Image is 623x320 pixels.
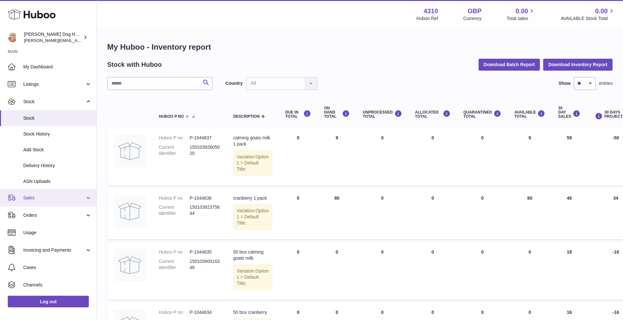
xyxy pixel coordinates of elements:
div: calming goats milk 1 pack [233,135,272,147]
div: Huboo Ref [417,15,438,22]
img: product image [114,135,146,167]
td: 0 [409,243,457,299]
div: Currency [463,15,482,22]
div: ON HAND Total [324,106,350,119]
div: AVAILABLE Total [514,110,545,119]
div: Variation: [233,204,272,230]
span: 0.00 [595,7,608,15]
img: product image [114,249,146,281]
div: 50 box cranberry [233,309,272,315]
dd: P-1044634 [190,309,220,315]
td: 0 [409,128,457,185]
dd: P-1044637 [190,135,220,141]
span: [PERSON_NAME][EMAIL_ADDRESS][DOMAIN_NAME] [24,38,130,43]
img: toby@hackneydoghouse.com [8,33,17,42]
td: 0 [279,189,317,240]
div: [PERSON_NAME] Dog House [24,31,82,44]
span: 0 [481,249,484,255]
span: Add Stock [23,147,92,153]
td: 80 [317,189,356,240]
td: 9 [317,128,356,185]
dt: Current identifier [159,258,190,271]
div: ALLOCATED Total [415,110,451,119]
a: 0.00 AVAILABLE Stock Total [561,7,615,22]
span: Option 1 = Default Title; [237,268,269,286]
span: Usage [23,230,92,236]
div: QUARANTINED Total [463,110,502,119]
span: ASN Uploads [23,178,92,185]
td: 80 [508,189,552,240]
td: 0 [279,243,317,299]
div: 30 DAY SALES [558,106,581,119]
dt: Current identifier [159,144,190,156]
span: Option 1 = Default Title; [237,154,269,172]
img: product image [114,195,146,227]
span: Huboo P no [159,115,184,119]
strong: GBP [468,7,482,15]
label: Country [225,80,243,86]
div: Variation: [233,150,272,176]
dd: 15010392605020 [190,144,220,156]
button: Download Inventory Report [543,59,613,70]
td: 0 [409,189,457,240]
span: Orders [23,212,85,218]
span: Option 1 = Default Title; [237,208,269,225]
dt: Huboo P no [159,195,190,201]
div: 50 box calming goats milk [233,249,272,261]
span: Total sales [507,15,535,22]
span: Stock [23,99,85,105]
span: My Dashboard [23,64,92,70]
span: Sales [23,195,85,201]
dd: 15010392375644 [190,204,220,216]
td: 0 [356,243,409,299]
label: Show [559,80,571,86]
span: Listings [23,81,85,87]
div: DUE IN TOTAL [285,110,311,119]
dt: Huboo P no [159,135,190,141]
dt: Huboo P no [159,309,190,315]
td: 0 [356,189,409,240]
span: Invoicing and Payments [23,247,85,253]
span: 0.00 [516,7,528,15]
span: 0 [481,195,484,201]
td: 0 [279,128,317,185]
span: AVAILABLE Stock Total [561,15,615,22]
a: Log out [8,296,89,307]
span: Delivery History [23,163,92,169]
strong: 4310 [424,7,438,15]
td: 0 [317,243,356,299]
span: entries [599,80,613,86]
dd: P-1044636 [190,195,220,201]
div: cranberry 1 pack [233,195,272,201]
span: Stock History [23,131,92,137]
dt: Huboo P no [159,249,190,255]
button: Download Batch Report [479,59,540,70]
td: 46 [552,189,587,240]
dt: Current identifier [159,204,190,216]
dd: P-1044635 [190,249,220,255]
span: 0 [481,135,484,140]
a: 0.00 Total sales [507,7,535,22]
td: 59 [552,128,587,185]
h1: My Huboo - Inventory report [107,42,613,52]
span: Description [233,115,260,119]
td: 9 [508,128,552,185]
h2: Stock with Huboo [107,60,162,69]
td: 0 [508,243,552,299]
dd: 15010390016348 [190,258,220,271]
div: Variation: [233,265,272,290]
div: UNPROCESSED Total [363,110,402,119]
span: Cases [23,265,92,271]
span: 0 [481,310,484,315]
td: 18 [552,243,587,299]
span: Stock [23,115,92,121]
span: Channels [23,282,92,288]
td: 0 [356,128,409,185]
